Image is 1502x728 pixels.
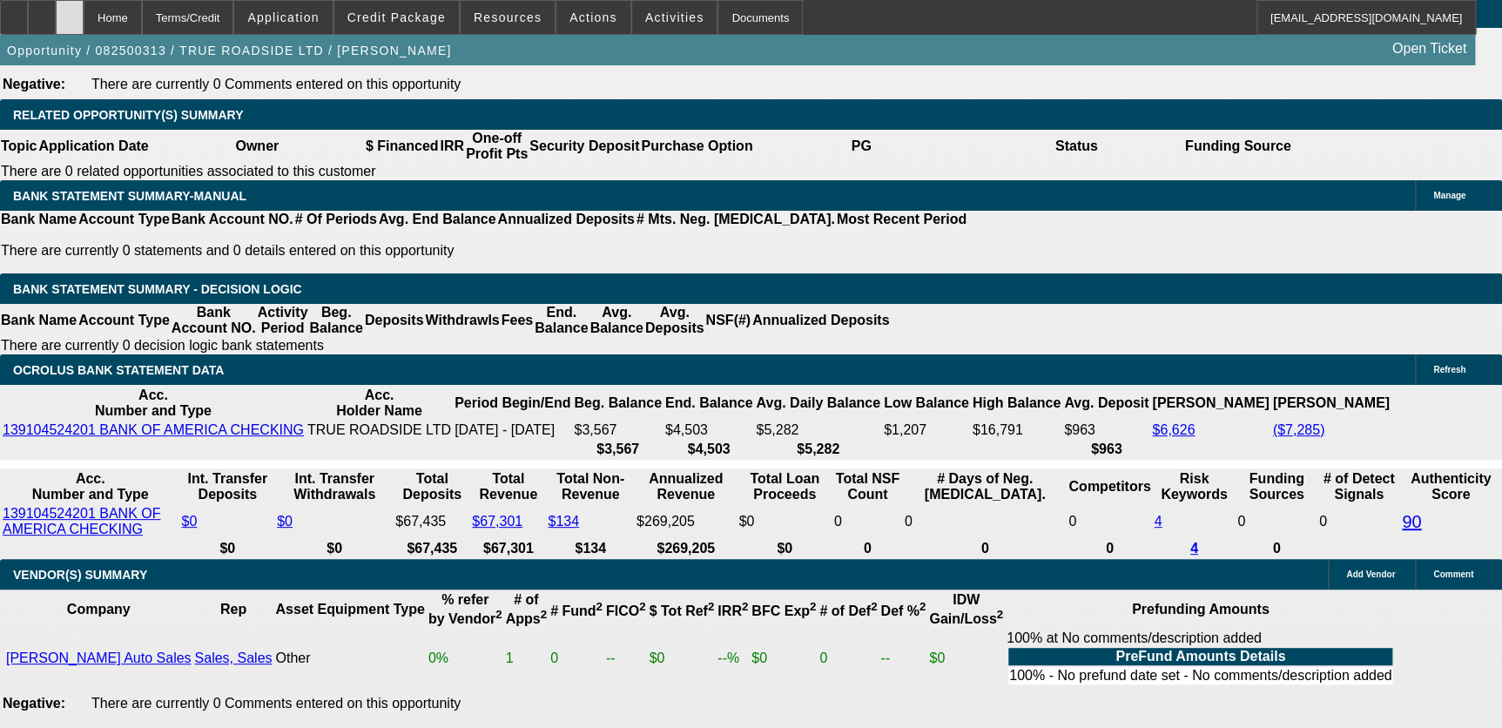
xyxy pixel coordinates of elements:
span: Manage [1433,191,1465,200]
sup: 2 [708,600,714,613]
b: Company [67,602,131,617]
td: 0 [833,505,902,538]
th: 0 [1236,540,1317,557]
b: # of Apps [506,592,547,626]
th: Acc. Number and Type [2,470,179,503]
div: $269,205 [636,514,736,529]
div: 100% at No comments/description added [1007,630,1394,686]
span: There are currently 0 Comments entered on this opportunity [91,696,461,711]
sup: 2 [919,600,926,613]
td: 0 [1318,505,1399,538]
th: Risk Keywords [1153,470,1235,503]
th: # of Detect Signals [1318,470,1399,503]
b: Rep [220,602,246,617]
th: Status [969,130,1184,163]
th: $ Financed [365,130,440,163]
sup: 2 [871,600,877,613]
th: Total Deposits [394,470,469,503]
th: Int. Transfer Deposits [181,470,275,503]
th: Authenticity Score [1401,470,1500,503]
b: # of Def [819,603,877,618]
span: Resources [474,10,542,24]
th: IRR [439,130,465,163]
span: Opportunity / 082500313 / TRUE ROADSIDE LTD / [PERSON_NAME] [7,44,452,57]
th: Owner [150,130,365,163]
td: $67,435 [394,505,469,538]
a: [PERSON_NAME] Auto Sales [6,650,192,665]
th: Acc. Number and Type [2,387,305,420]
b: Asset Equipment Type [275,602,424,617]
th: $67,435 [394,540,469,557]
sup: 2 [541,608,547,621]
span: Application [247,10,319,24]
p: There are currently 0 statements and 0 details entered on this opportunity [1,243,967,259]
th: Funding Sources [1236,470,1317,503]
a: Open Ticket [1385,34,1473,64]
span: Add Vendor [1346,570,1395,579]
a: $67,301 [472,514,522,529]
b: $ Tot Ref [649,603,714,618]
th: Sum of the Total NSF Count and Total Overdraft Fee Count from Ocrolus [833,470,902,503]
a: $0 [277,514,293,529]
th: Account Type [77,304,171,337]
th: Avg. Daily Balance [755,387,881,420]
th: NSF(#) [704,304,751,337]
td: 0 [904,505,1066,538]
td: $0 [648,630,715,687]
th: One-off Profit Pts [465,130,529,163]
td: 0 [1236,505,1317,538]
td: $0 [738,505,831,538]
span: VENDOR(S) SUMMARY [13,568,147,582]
td: Other [274,630,425,687]
th: Withdrawls [424,304,500,337]
span: Comment [1433,570,1473,579]
th: Low Balance [883,387,970,420]
th: Total Loan Proceeds [738,470,831,503]
b: IDW Gain/Loss [929,592,1003,626]
a: 4 [1154,514,1162,529]
th: $0 [181,540,275,557]
th: $67,301 [471,540,545,557]
th: $0 [738,540,831,557]
a: $6,626 [1152,422,1195,437]
th: Beg. Balance [308,304,363,337]
b: BFC Exp [751,603,816,618]
th: Purchase Option [640,130,753,163]
th: Account Type [77,211,171,228]
b: IRR [717,603,748,618]
td: $3,567 [573,421,662,439]
td: --% [717,630,749,687]
td: -- [605,630,647,687]
th: Acc. Holder Name [306,387,452,420]
sup: 2 [810,600,816,613]
th: Deposits [364,304,425,337]
span: RELATED OPPORTUNITY(S) SUMMARY [13,108,243,122]
span: Bank Statement Summary - Decision Logic [13,282,302,296]
b: % refer by Vendor [428,592,502,626]
th: Activity Period [257,304,309,337]
td: 0 [549,630,603,687]
th: Funding Source [1184,130,1292,163]
a: ($7,285) [1273,422,1325,437]
th: Bank Account NO. [171,211,294,228]
th: Bank Account NO. [171,304,257,337]
sup: 2 [742,600,748,613]
sup: 2 [596,600,602,613]
th: # Days of Neg. [MEDICAL_DATA]. [904,470,1066,503]
td: $5,282 [755,421,881,439]
td: TRUE ROADSIDE LTD [306,421,452,439]
span: Activities [645,10,704,24]
th: High Balance [972,387,1061,420]
a: $0 [182,514,198,529]
td: $0 [751,630,817,687]
td: 0% [428,630,503,687]
a: Sales, Sales [195,650,273,665]
td: 0 [818,630,878,687]
td: $4,503 [664,421,753,439]
a: 4 [1190,541,1198,556]
th: Total Non-Revenue [547,470,634,503]
th: Fees [501,304,534,337]
th: 0 [904,540,1066,557]
button: Credit Package [334,1,459,34]
a: 90 [1402,512,1421,531]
